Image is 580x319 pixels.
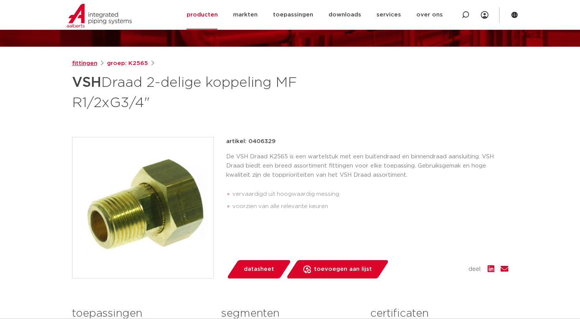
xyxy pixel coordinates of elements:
a: groep: K2565 [107,59,148,68]
span: toevoegen aan lijst [314,263,372,275]
li: voorzien van alle relevante keuren [232,200,508,213]
p: artikel: 0406329 [226,137,276,146]
strong: VSH [72,76,101,90]
a: datasheet [226,260,291,278]
h1: Draad 2-delige koppeling MF R1/2xG3/4" [72,71,360,112]
a: fittingen [72,59,97,68]
li: vervaardigd uit hoogwaardig messing [232,188,508,200]
span: datasheet [244,263,274,275]
img: Product Image for VSH Draad 2-delige koppeling MF R1/2xG3/4" [72,137,214,278]
span: deel: [468,265,481,274]
p: De VSH Draad K2565 is een wartelstuk met een buitendraad en binnendraad aansluiting. VSH Draad bi... [226,152,508,180]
